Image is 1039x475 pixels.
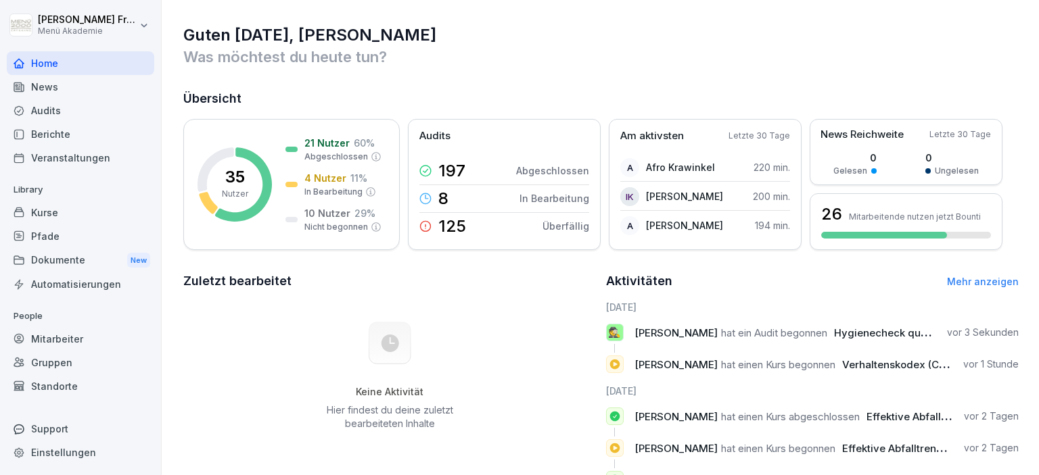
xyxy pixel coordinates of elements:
p: Nutzer [222,188,248,200]
p: Nicht begonnen [304,221,368,233]
p: 35 [225,169,245,185]
h2: Übersicht [183,89,1019,108]
p: 21 Nutzer [304,136,350,150]
span: [PERSON_NAME] [634,442,718,455]
span: hat einen Kurs begonnen [721,358,835,371]
a: Gruppen [7,351,154,374]
h6: [DATE] [606,384,1019,398]
span: [PERSON_NAME] [634,326,718,339]
h2: Aktivitäten [606,272,672,291]
div: Dokumente [7,248,154,273]
h5: Keine Aktivität [321,386,458,398]
a: DokumenteNew [7,248,154,273]
p: [PERSON_NAME] [646,218,723,232]
p: vor 2 Tagen [964,409,1019,423]
a: Berichte [7,122,154,146]
p: 8 [438,191,448,207]
p: Afro Krawinkel [646,160,715,174]
span: [PERSON_NAME] [634,358,718,371]
p: Abgeschlossen [516,164,589,178]
a: Home [7,51,154,75]
p: 10 Nutzer [304,206,350,220]
h3: 26 [821,203,842,226]
p: In Bearbeitung [519,191,589,205]
p: 197 [438,163,465,179]
a: Automatisierungen [7,272,154,296]
span: hat einen Kurs begonnen [721,442,835,455]
p: 194 min. [755,218,790,232]
p: Abgeschlossen [304,151,368,163]
p: Überfällig [542,219,589,233]
a: Standorte [7,374,154,398]
p: [PERSON_NAME] [646,189,723,203]
p: 11 % [350,171,367,185]
p: 60 % [354,136,375,150]
span: [PERSON_NAME] [634,410,718,423]
div: IK [620,187,639,206]
div: New [127,253,150,268]
span: hat ein Audit begonnen [721,326,827,339]
p: People [7,305,154,327]
div: A [620,216,639,235]
a: Pfade [7,224,154,248]
a: News [7,75,154,99]
p: 🕵️ [608,323,621,342]
p: Hier findest du deine zuletzt bearbeiteten Inhalte [321,403,458,430]
p: 0 [833,151,877,165]
a: Veranstaltungen [7,146,154,170]
a: Mehr anzeigen [947,276,1019,287]
p: vor 2 Tagen [964,441,1019,455]
p: Audits [419,128,451,144]
p: Am aktivsten [620,128,684,144]
p: Library [7,179,154,201]
p: vor 1 Stunde [963,357,1019,371]
p: 0 [925,151,979,165]
a: Mitarbeiter [7,327,154,351]
p: Mitarbeitende nutzen jetzt Bounti [849,211,981,222]
p: 29 % [354,206,375,220]
p: Menü Akademie [38,26,137,36]
div: Support [7,417,154,441]
a: Audits [7,99,154,122]
p: vor 3 Sekunden [947,326,1019,339]
p: 125 [438,218,466,234]
p: Ungelesen [935,165,979,177]
span: hat einen Kurs abgeschlossen [721,410,860,423]
p: 4 Nutzer [304,171,346,185]
p: Gelesen [833,165,867,177]
p: In Bearbeitung [304,186,363,198]
p: News Reichweite [821,127,904,143]
p: [PERSON_NAME] Friesen [38,14,137,26]
p: 220 min. [754,160,790,174]
h6: [DATE] [606,300,1019,314]
p: 200 min. [753,189,790,203]
p: Letzte 30 Tage [929,128,991,141]
h2: Zuletzt bearbeitet [183,272,597,291]
p: Was möchtest du heute tun? [183,46,1019,68]
h1: Guten [DATE], [PERSON_NAME] [183,24,1019,46]
a: Einstellungen [7,441,154,464]
a: Kurse [7,201,154,224]
div: A [620,158,639,177]
p: Letzte 30 Tage [729,130,790,142]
